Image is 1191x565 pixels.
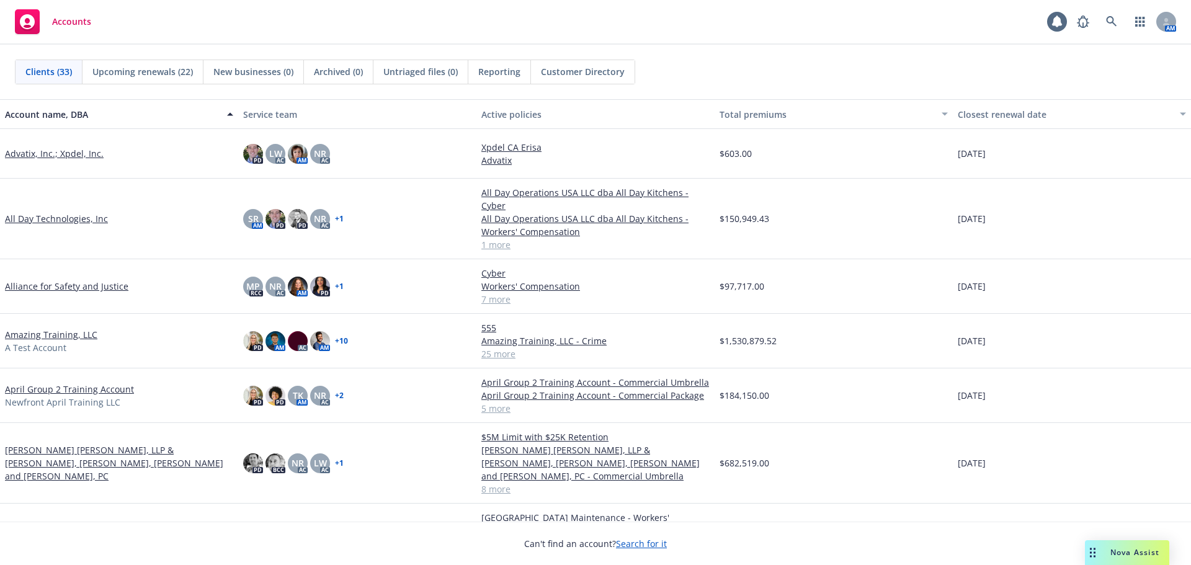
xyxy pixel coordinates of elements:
[958,280,986,293] span: [DATE]
[481,108,710,121] div: Active policies
[243,453,263,473] img: photo
[246,280,260,293] span: MP
[269,147,282,160] span: LW
[958,456,986,469] span: [DATE]
[1071,9,1095,34] a: Report a Bug
[5,328,97,341] a: Amazing Training, LLC
[5,396,120,409] span: Newfront April Training LLC
[288,331,308,351] img: photo
[481,334,710,347] a: Amazing Training, LLC - Crime
[310,277,330,296] img: photo
[481,212,710,238] a: All Day Operations USA LLC dba All Day Kitchens - Workers' Compensation
[288,209,308,229] img: photo
[481,154,710,167] a: Advatix
[265,331,285,351] img: photo
[481,293,710,306] a: 7 more
[10,4,96,39] a: Accounts
[476,99,715,129] button: Active policies
[958,334,986,347] span: [DATE]
[310,331,330,351] img: photo
[958,147,986,160] span: [DATE]
[5,212,108,225] a: All Day Technologies, Inc
[481,280,710,293] a: Workers' Compensation
[481,376,710,389] a: April Group 2 Training Account - Commercial Umbrella
[248,212,259,225] span: SR
[481,141,710,154] a: Xpdel CA Erisa
[314,212,326,225] span: NR
[481,186,710,212] a: All Day Operations USA LLC dba All Day Kitchens - Cyber
[335,283,344,290] a: + 1
[25,65,72,78] span: Clients (33)
[958,389,986,402] span: [DATE]
[243,144,263,164] img: photo
[1085,540,1100,565] div: Drag to move
[720,108,934,121] div: Total premiums
[5,341,66,354] span: A Test Account
[5,280,128,293] a: Alliance for Safety and Justice
[265,209,285,229] img: photo
[1110,547,1159,558] span: Nova Assist
[958,212,986,225] span: [DATE]
[616,538,667,549] a: Search for it
[1128,9,1153,34] a: Switch app
[524,537,667,550] span: Can't find an account?
[383,65,458,78] span: Untriaged files (0)
[243,331,263,351] img: photo
[720,389,769,402] span: $184,150.00
[481,402,710,415] a: 5 more
[5,147,104,160] a: Advatix, Inc.; Xpdel, Inc.
[92,65,193,78] span: Upcoming renewals (22)
[481,430,710,443] a: $5M Limit with $25K Retention
[5,443,233,483] a: [PERSON_NAME] [PERSON_NAME], LLP & [PERSON_NAME], [PERSON_NAME], [PERSON_NAME] and [PERSON_NAME], PC
[715,99,953,129] button: Total premiums
[314,65,363,78] span: Archived (0)
[1085,540,1169,565] button: Nova Assist
[720,334,777,347] span: $1,530,879.52
[213,65,293,78] span: New businesses (0)
[314,147,326,160] span: NR
[288,144,308,164] img: photo
[720,280,764,293] span: $97,717.00
[238,99,476,129] button: Service team
[243,108,471,121] div: Service team
[481,321,710,334] a: 555
[335,392,344,399] a: + 2
[243,386,263,406] img: photo
[335,215,344,223] a: + 1
[288,277,308,296] img: photo
[293,389,303,402] span: TK
[481,511,710,537] a: [GEOGRAPHIC_DATA] Maintenance - Workers' Compensation
[541,65,625,78] span: Customer Directory
[314,389,326,402] span: NR
[720,212,769,225] span: $150,949.43
[481,267,710,280] a: Cyber
[314,456,327,469] span: LW
[269,280,282,293] span: NR
[720,147,752,160] span: $603.00
[265,386,285,406] img: photo
[720,456,769,469] span: $682,519.00
[481,347,710,360] a: 25 more
[953,99,1191,129] button: Closest renewal date
[52,17,91,27] span: Accounts
[335,337,348,345] a: + 10
[958,108,1172,121] div: Closest renewal date
[481,443,710,483] a: [PERSON_NAME] [PERSON_NAME], LLP & [PERSON_NAME], [PERSON_NAME], [PERSON_NAME] and [PERSON_NAME],...
[1099,9,1124,34] a: Search
[481,483,710,496] a: 8 more
[292,456,304,469] span: NR
[481,238,710,251] a: 1 more
[5,383,134,396] a: April Group 2 Training Account
[335,460,344,467] a: + 1
[481,389,710,402] a: April Group 2 Training Account - Commercial Package
[5,108,220,121] div: Account name, DBA
[265,453,285,473] img: photo
[478,65,520,78] span: Reporting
